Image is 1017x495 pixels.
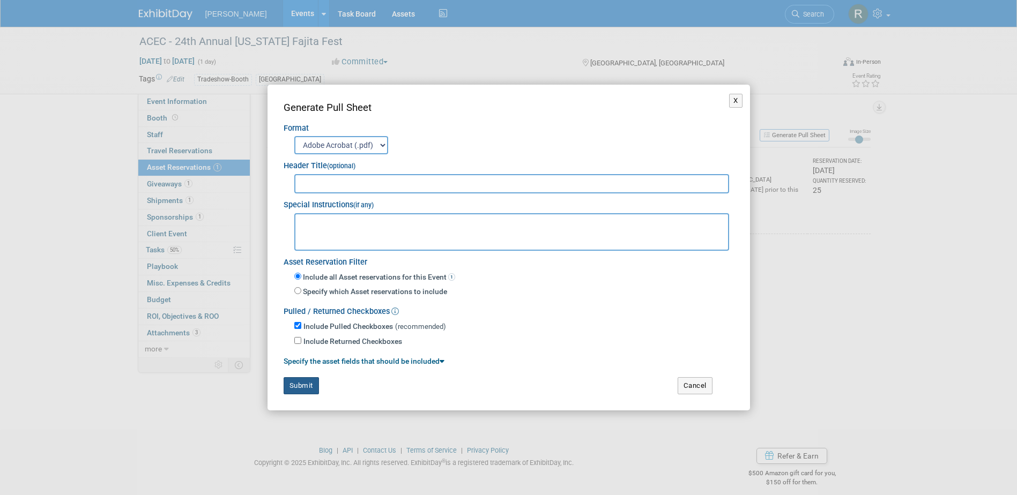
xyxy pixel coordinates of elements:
[284,193,734,211] div: Special Instructions
[284,251,734,268] div: Asset Reservation Filter
[353,201,374,209] small: (if any)
[284,377,319,394] button: Submit
[303,336,402,347] label: Include Returned Checkboxes
[678,377,712,394] button: Cancel
[327,162,355,170] small: (optional)
[303,321,393,332] label: Include Pulled Checkboxes
[395,322,446,331] span: (recommended)
[301,287,447,297] label: Specify which Asset reservations to include
[729,94,743,108] button: X
[301,272,455,283] label: Include all Asset reservations for this Event
[448,273,455,281] span: 1
[284,154,734,172] div: Header Title
[284,115,734,134] div: Format
[284,101,734,115] div: Generate Pull Sheet
[284,300,734,318] div: Pulled / Returned Checkboxes
[284,357,444,365] a: Specify the asset fields that should be included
